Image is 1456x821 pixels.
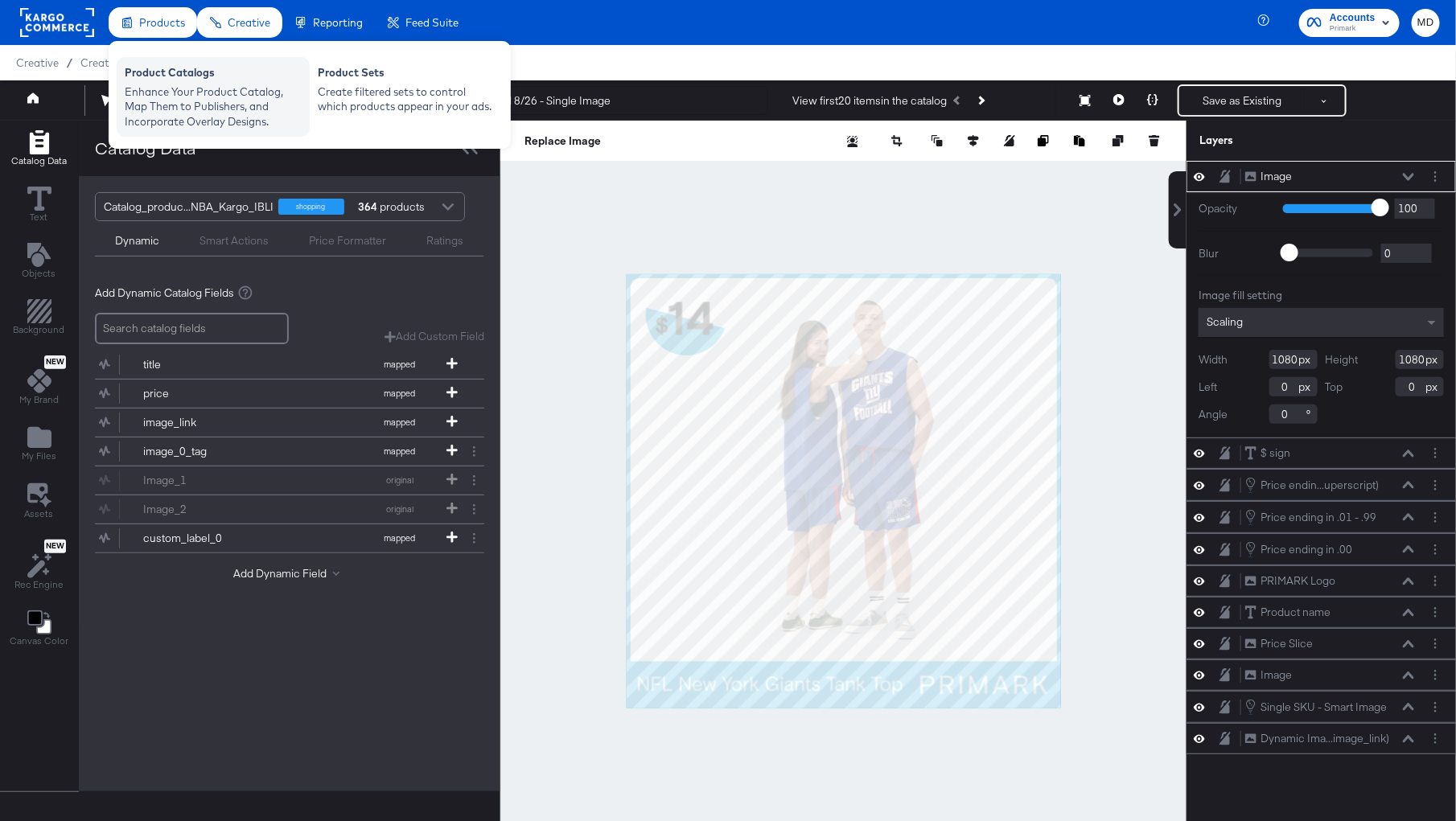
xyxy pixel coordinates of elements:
[405,16,459,29] span: Feed Suite
[385,329,484,344] button: Add Custom Field
[15,478,64,525] button: Assets
[143,357,260,372] div: title
[1199,407,1228,422] label: Angle
[356,532,444,544] span: mapped
[1244,540,1353,558] button: Price ending in .00
[11,154,67,167] span: Catalog Data
[1199,246,1271,261] label: Blur
[44,357,66,367] span: New
[139,16,185,29] span: Products
[278,199,344,215] div: shopping
[1244,168,1293,185] button: Image
[1244,573,1336,589] button: PRIMARK Logo
[12,422,66,468] button: Add Files
[95,351,484,379] div: titlemapped
[1261,478,1379,493] div: Price endin...uperscript)
[1427,445,1444,462] button: Layer Options
[1261,636,1313,651] div: Price Slice
[1261,445,1290,461] div: $ sign
[1074,135,1085,146] svg: Paste image
[1244,508,1377,526] button: Price ending in .01 - .99
[4,296,75,342] button: Add Rectangle
[1427,541,1444,558] button: Layer Options
[16,56,59,69] span: Creative
[25,507,54,520] span: Assets
[1330,10,1376,27] span: Accounts
[792,93,947,109] div: View first 20 items in the catalog
[143,444,260,459] div: image_0_tag
[1261,169,1292,184] div: Image
[95,524,464,552] button: custom_label_0mapped
[356,193,380,220] strong: 364
[1261,605,1331,620] div: Product name
[18,183,61,228] button: Text
[524,133,601,149] button: Replace Image
[1038,135,1049,146] svg: Copy image
[1199,201,1271,216] label: Opacity
[1244,604,1331,621] button: Product name
[1427,573,1444,589] button: Layer Options
[80,56,155,69] span: Creative Home
[356,445,444,457] span: mapped
[95,380,464,408] button: pricemapped
[143,415,260,430] div: image_link
[44,541,66,552] span: New
[143,386,260,401] div: price
[10,352,68,412] button: NewMy Brand
[1427,699,1444,716] button: Layer Options
[1244,730,1390,747] button: Dynamic Ima...image_link)
[199,233,269,248] div: Smart Actions
[1244,445,1291,462] button: $ sign
[1244,667,1293,683] button: Image
[95,137,196,160] div: Catalog Data
[1244,476,1380,494] button: Price endin...uperscript)
[23,267,56,280] span: Objects
[1427,635,1444,652] button: Layer Options
[59,56,80,69] span: /
[1074,133,1090,149] button: Paste image
[1330,23,1376,35] span: Primark
[10,634,68,647] span: Canvas Color
[95,408,484,437] div: image_linkmapped
[22,449,56,462] span: My Files
[1261,667,1292,683] div: Image
[5,536,73,596] button: NewRec Engine
[1427,477,1444,494] button: Layer Options
[1199,380,1217,395] label: Left
[1244,698,1388,716] button: Single SKU - Smart Image
[1427,604,1444,621] button: Layer Options
[1199,352,1228,367] label: Width
[1261,700,1387,715] div: Single SKU - Smart Image
[95,524,484,552] div: custom_label_0mapped
[356,388,444,399] span: mapped
[1199,288,1444,303] div: Image fill setting
[95,437,464,466] button: image_0_tagmapped
[95,437,484,466] div: image_0_tagmapped
[969,86,992,115] button: Next Product
[356,417,444,428] span: mapped
[1261,510,1376,525] div: Price ending in .01 - .99
[228,16,270,29] span: Creative
[1427,168,1444,185] button: Layer Options
[426,233,463,248] div: Ratings
[1427,730,1444,747] button: Layer Options
[115,233,159,248] div: Dynamic
[104,193,274,220] div: Catalog_produc...NBA_Kargo_IBLI
[95,380,484,408] div: pricemapped
[95,408,464,437] button: image_linkmapped
[95,313,289,344] input: Search catalog fields
[1244,635,1314,652] button: Price Slice
[1412,9,1440,37] button: MD
[95,351,464,379] button: titlemapped
[14,323,65,336] span: Background
[1207,314,1243,329] span: Scaling
[1038,133,1054,149] button: Copy image
[233,566,346,581] button: Add Dynamic Field
[1179,86,1305,115] button: Save as Existing
[1326,352,1359,367] label: Height
[95,495,484,523] div: Image_2original
[19,393,59,406] span: My Brand
[1261,731,1389,746] div: Dynamic Ima...image_link)
[1427,667,1444,683] button: Layer Options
